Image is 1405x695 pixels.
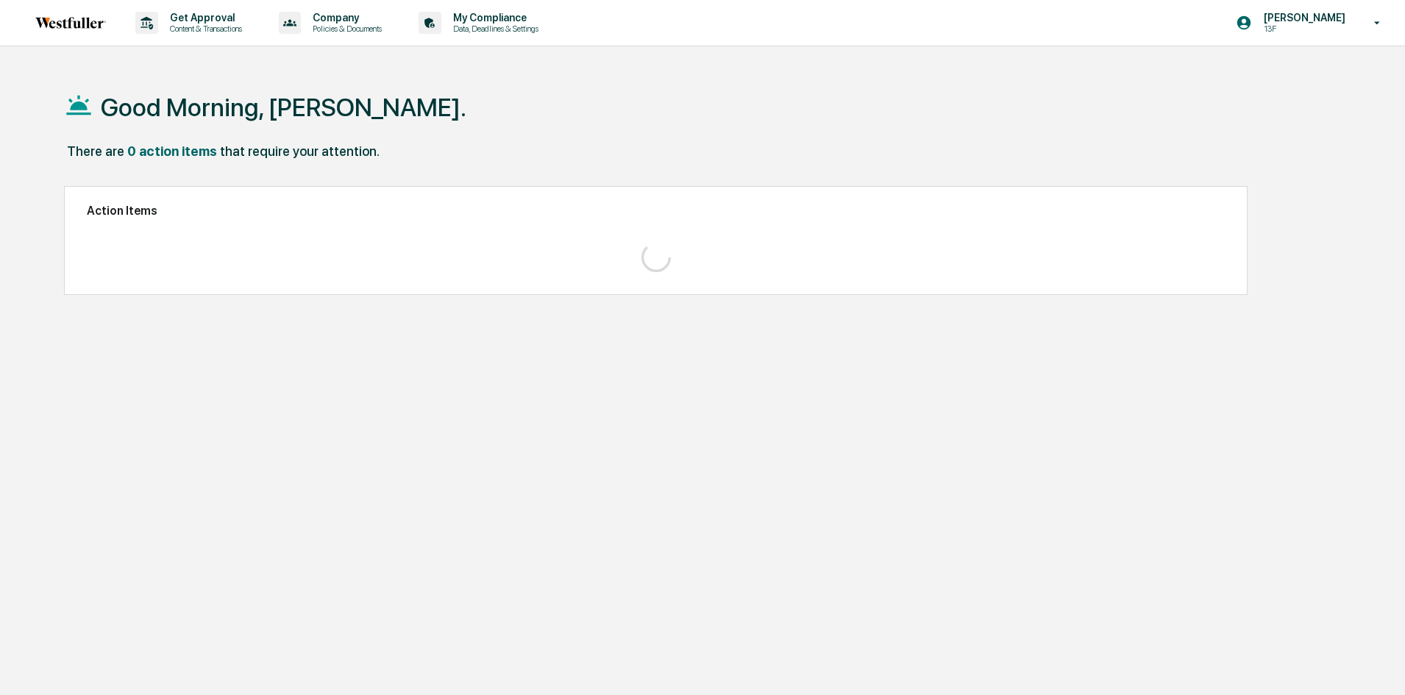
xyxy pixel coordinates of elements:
[301,12,389,24] p: Company
[158,12,249,24] p: Get Approval
[1252,24,1353,34] p: 13F
[1252,12,1353,24] p: [PERSON_NAME]
[301,24,389,34] p: Policies & Documents
[67,143,124,159] div: There are
[220,143,380,159] div: that require your attention.
[441,24,546,34] p: Data, Deadlines & Settings
[101,93,466,122] h1: Good Morning, [PERSON_NAME].
[87,204,1225,218] h2: Action Items
[35,17,106,29] img: logo
[158,24,249,34] p: Content & Transactions
[441,12,546,24] p: My Compliance
[127,143,217,159] div: 0 action items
